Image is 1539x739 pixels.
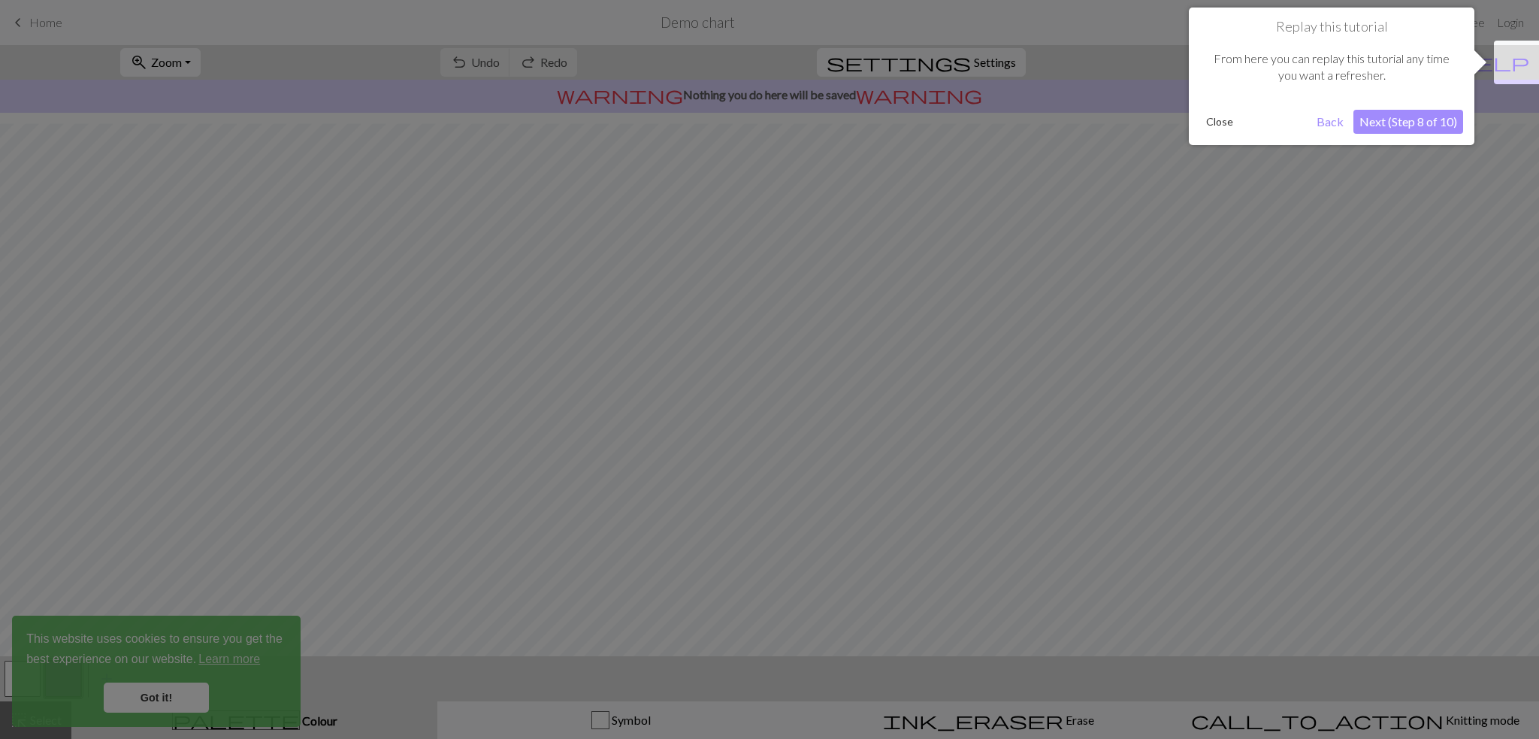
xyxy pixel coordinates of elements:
[1200,35,1463,99] div: From here you can replay this tutorial any time you want a refresher.
[1200,111,1239,133] button: Close
[1353,110,1463,134] button: Next (Step 8 of 10)
[1189,8,1474,145] div: Replay this tutorial
[1200,19,1463,35] h1: Replay this tutorial
[1311,110,1350,134] button: Back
